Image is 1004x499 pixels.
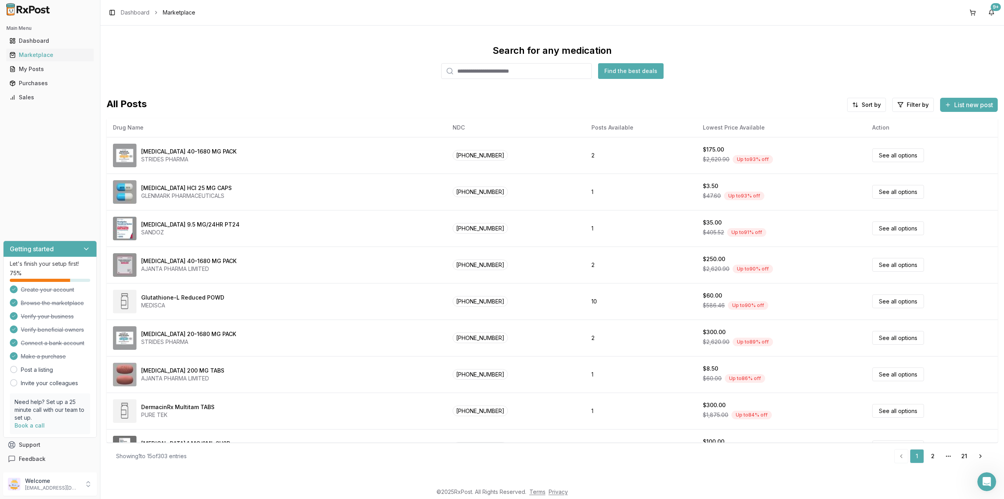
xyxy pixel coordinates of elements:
[703,255,725,263] div: $250.00
[872,221,924,235] a: See all options
[940,102,998,110] a: List new post
[453,260,508,270] span: [PHONE_NUMBER]
[10,260,90,268] p: Let's finish your setup first!
[163,9,195,16] span: Marketplace
[121,9,149,16] a: Dashboard
[529,488,546,495] a: Terms
[15,422,45,429] a: Book a call
[733,155,773,164] div: Up to 93 % off
[113,363,136,386] img: Entacapone 200 MG TABS
[892,98,934,112] button: Filter by
[141,440,230,448] div: [MEDICAL_DATA] 1 MG/2ML SUSP
[703,328,726,336] div: $300.00
[21,299,84,307] span: Browse the marketplace
[872,404,924,418] a: See all options
[21,379,78,387] a: Invite your colleagues
[907,101,929,109] span: Filter by
[141,265,236,273] div: AJANTA PHARMA LIMITED
[872,331,924,345] a: See all options
[6,25,94,31] h2: Main Menu
[3,438,97,452] button: Support
[141,294,224,302] div: Glutathione-L Reduced POWD
[703,146,724,154] div: $175.00
[598,63,664,79] button: Find the best deals
[703,155,729,163] span: $2,620.90
[940,98,998,112] button: List new post
[3,91,97,104] button: Sales
[703,438,724,446] div: $100.00
[3,77,97,90] button: Purchases
[725,374,765,383] div: Up to 86 % off
[113,326,136,350] img: Omeprazole-Sodium Bicarbonate 20-1680 MG PACK
[21,353,66,360] span: Make a purchase
[9,51,91,59] div: Marketplace
[453,369,508,380] span: [PHONE_NUMBER]
[866,118,998,137] th: Action
[728,301,768,310] div: Up to 90 % off
[113,290,136,313] img: Glutathione-L Reduced POWD
[25,477,80,485] p: Welcome
[703,302,725,309] span: $586.46
[585,174,697,210] td: 1
[141,192,232,200] div: GLENMARK PHARMACEUTICALS
[985,6,998,19] button: 9+
[926,449,940,463] a: 2
[549,488,568,495] a: Privacy
[697,118,866,137] th: Lowest Price Available
[703,182,718,190] div: $3.50
[453,442,508,453] span: [PHONE_NUMBER]
[973,449,988,463] a: Go to next page
[21,326,84,334] span: Verify beneficial owners
[977,472,996,491] iframe: Intercom live chat
[724,192,764,200] div: Up to 93 % off
[25,485,80,491] p: [EMAIL_ADDRESS][DOMAIN_NAME]
[453,223,508,234] span: [PHONE_NUMBER]
[453,296,508,307] span: [PHONE_NUMBER]
[703,411,728,419] span: $1,875.00
[453,333,508,343] span: [PHONE_NUMBER]
[141,338,236,346] div: STRIDES PHARMA
[21,366,53,374] a: Post a listing
[113,253,136,277] img: Omeprazole-Sodium Bicarbonate 40-1680 MG PACK
[3,452,97,466] button: Feedback
[727,228,766,237] div: Up to 91 % off
[585,356,697,393] td: 1
[113,217,136,240] img: Rivastigmine 9.5 MG/24HR PT24
[107,118,446,137] th: Drug Name
[6,34,94,48] a: Dashboard
[872,148,924,162] a: See all options
[453,186,508,197] span: [PHONE_NUMBER]
[703,292,722,300] div: $60.00
[10,269,22,277] span: 75 %
[107,98,147,112] span: All Posts
[21,286,74,294] span: Create your account
[703,192,721,200] span: $47.60
[141,221,240,228] div: [MEDICAL_DATA] 9.5 MG/24HR PT24
[954,100,993,110] span: List new post
[703,265,729,273] span: $2,620.90
[585,429,697,466] td: 1
[141,257,236,265] div: [MEDICAL_DATA] 40-1680 MG PACK
[113,180,136,204] img: Atomoxetine HCl 25 MG CAPS
[991,3,1001,11] div: 9+
[141,184,232,192] div: [MEDICAL_DATA] HCl 25 MG CAPS
[3,3,53,16] img: RxPost Logo
[3,49,97,61] button: Marketplace
[10,244,54,254] h3: Getting started
[141,302,224,309] div: MEDISCA
[8,478,20,490] img: User avatar
[116,452,187,460] div: Showing 1 to 15 of 303 entries
[141,375,224,382] div: AJANTA PHARMA LIMITED
[910,449,924,463] a: 1
[141,148,236,155] div: [MEDICAL_DATA] 40-1680 MG PACK
[872,185,924,199] a: See all options
[585,393,697,429] td: 1
[113,144,136,167] img: Omeprazole-Sodium Bicarbonate 40-1680 MG PACK
[141,411,215,419] div: PURE TEK
[113,399,136,423] img: DermacinRx Multitam TABS
[453,406,508,416] span: [PHONE_NUMBER]
[847,98,886,112] button: Sort by
[453,150,508,161] span: [PHONE_NUMBER]
[703,219,722,227] div: $35.00
[585,283,697,320] td: 10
